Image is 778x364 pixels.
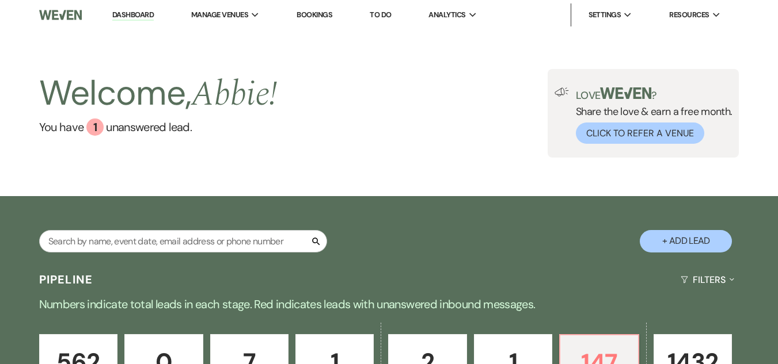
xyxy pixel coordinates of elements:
[39,69,278,118] h2: Welcome,
[370,10,391,20] a: To Do
[191,9,248,21] span: Manage Venues
[576,122,704,144] button: Click to Refer a Venue
[39,271,93,288] h3: Pipeline
[600,87,651,99] img: weven-logo-green.svg
[676,265,739,295] button: Filters
[569,87,733,144] div: Share the love & earn a free month.
[112,10,154,21] a: Dashboard
[555,87,569,97] img: loud-speaker-illustration.svg
[669,9,709,21] span: Resources
[428,9,465,21] span: Analytics
[576,87,733,101] p: Love ?
[589,9,621,21] span: Settings
[39,118,278,136] a: You have 1 unanswered lead.
[640,230,732,252] button: + Add Lead
[297,10,332,20] a: Bookings
[191,68,277,121] span: Abbie !
[86,118,104,136] div: 1
[39,3,82,27] img: Weven Logo
[39,230,327,252] input: Search by name, event date, email address or phone number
